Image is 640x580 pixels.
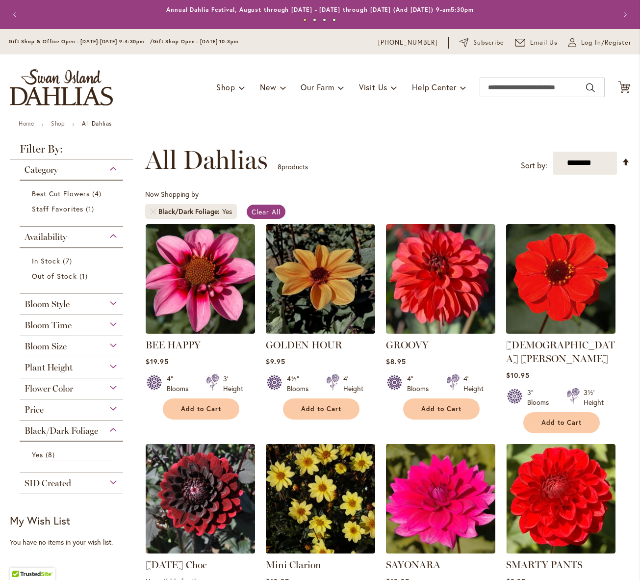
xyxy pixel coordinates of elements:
[10,537,139,547] div: You have no items in your wish list.
[303,18,307,22] button: 1 of 4
[278,162,282,171] span: 8
[10,144,133,159] strong: Filter By:
[25,404,44,415] span: Price
[146,339,201,351] a: BEE HAPPY
[386,224,495,334] img: GROOVY
[222,207,232,216] div: Yes
[506,339,615,365] a: [DEMOGRAPHIC_DATA] [PERSON_NAME]
[506,444,615,554] img: SMARTY PANTS
[146,444,255,554] img: Karma Choc
[6,5,26,25] button: Previous
[146,546,255,555] a: Karma Choc
[247,205,285,219] a: Clear All
[506,224,615,334] img: JAPANESE BISHOP
[343,374,363,394] div: 4' Height
[313,18,316,22] button: 2 of 4
[260,82,276,92] span: New
[266,224,375,334] img: Golden Hour
[145,145,268,175] span: All Dahlias
[266,357,285,366] span: $9.95
[32,204,113,214] a: Staff Favorites
[515,38,558,48] a: Email Us
[614,5,634,25] button: Next
[378,38,437,48] a: [PHONE_NUMBER]
[463,374,484,394] div: 4' Height
[266,326,375,336] a: Golden Hour
[278,159,308,175] p: products
[92,188,104,199] span: 4
[25,383,73,394] span: Flower Color
[506,559,583,571] a: SMARTY PANTS
[386,339,429,351] a: GROOVY
[158,207,222,216] span: Black/Dark Foliage
[63,256,74,266] span: 7
[527,388,555,407] div: 3" Blooms
[386,559,440,571] a: SAYONARA
[153,38,238,45] span: Gift Shop Open - [DATE] 10-3pm
[82,120,112,127] strong: All Dahlias
[32,449,113,460] a: Yes 8
[146,326,255,336] a: BEE HAPPY
[521,157,547,175] label: Sort by:
[25,341,67,352] span: Bloom Size
[32,188,113,199] a: Best Cut Flowers
[150,209,156,214] a: Remove Black/Dark Foliage Yes
[223,374,243,394] div: 3' Height
[32,271,113,281] a: Out of Stock 1
[146,224,255,334] img: BEE HAPPY
[506,370,530,380] span: $10.95
[506,326,615,336] a: JAPANESE BISHOP
[25,232,67,242] span: Availability
[25,299,70,310] span: Bloom Style
[19,120,34,127] a: Home
[252,207,281,216] span: Clear All
[403,398,480,420] button: Add to Cart
[323,18,326,22] button: 3 of 4
[266,444,375,554] img: Mini Clarion
[301,82,334,92] span: Our Farm
[146,559,207,571] a: [DATE] Choc
[46,449,57,460] span: 8
[32,256,60,265] span: In Stock
[181,405,221,413] span: Add to Cart
[568,38,631,48] a: Log In/Register
[386,546,495,555] a: SAYONARA
[283,398,359,420] button: Add to Cart
[25,362,73,373] span: Plant Height
[541,419,582,427] span: Add to Cart
[10,513,70,527] strong: My Wish List
[460,38,504,48] a: Subscribe
[32,256,113,266] a: In Stock 7
[333,18,336,22] button: 4 of 4
[287,374,314,394] div: 4½" Blooms
[523,412,600,433] button: Add to Cart
[146,357,169,366] span: $19.95
[407,374,435,394] div: 4" Blooms
[359,82,387,92] span: Visit Us
[581,38,631,48] span: Log In/Register
[79,271,90,281] span: 1
[25,164,58,175] span: Category
[25,478,71,489] span: SID Created
[506,546,615,555] a: SMARTY PANTS
[32,189,90,198] span: Best Cut Flowers
[216,82,235,92] span: Shop
[266,339,342,351] a: GOLDEN HOUR
[421,405,461,413] span: Add to Cart
[301,405,341,413] span: Add to Cart
[473,38,504,48] span: Subscribe
[584,388,604,407] div: 3½' Height
[386,326,495,336] a: GROOVY
[266,559,321,571] a: Mini Clarion
[32,450,43,459] span: Yes
[163,398,239,420] button: Add to Cart
[145,189,199,199] span: Now Shopping by
[166,6,474,13] a: Annual Dahlia Festival, August through [DATE] - [DATE] through [DATE] (And [DATE]) 9-am5:30pm
[51,120,65,127] a: Shop
[10,69,113,105] a: store logo
[167,374,194,394] div: 4" Blooms
[25,425,98,436] span: Black/Dark Foliage
[530,38,558,48] span: Email Us
[386,357,406,366] span: $8.95
[32,204,83,213] span: Staff Favorites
